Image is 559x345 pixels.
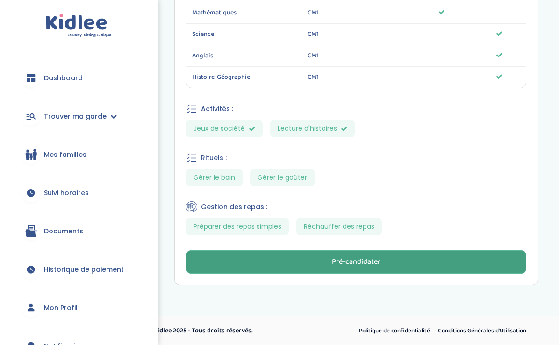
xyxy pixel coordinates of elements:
[192,29,263,39] span: Science
[44,188,89,198] span: Suivi horaires
[192,72,263,82] span: Histoire-Géographie
[308,72,319,82] span: CM1
[308,7,319,18] span: CM1
[14,138,143,171] a: Mes familles
[186,250,526,274] button: Pré-candidater
[186,218,289,235] span: Préparer des repas simples
[44,73,83,83] span: Dashboard
[356,325,433,337] a: Politique de confidentialité
[14,99,143,133] a: Trouver ma garde
[192,8,263,18] span: Mathématiques
[46,14,112,38] img: logo.svg
[308,50,319,61] span: CM1
[14,176,143,210] a: Suivi horaires
[250,169,315,186] span: Gérer le goûter
[192,51,263,61] span: Anglais
[201,153,227,163] span: Rituels :
[270,120,355,137] span: Lecture d'histoires
[14,214,143,248] a: Documents
[435,325,530,337] a: Conditions Générales d’Utilisation
[148,326,319,336] p: © Kidlee 2025 - Tous droits réservés.
[44,303,78,313] span: Mon Profil
[186,169,243,186] span: Gérer le bain
[44,265,124,275] span: Historique de paiement
[44,226,83,236] span: Documents
[14,61,143,95] a: Dashboard
[332,257,380,268] div: Pré-candidater
[14,291,143,324] a: Mon Profil
[201,202,267,212] span: Gestion des repas :
[308,29,319,39] span: CM1
[296,218,382,235] span: Réchauffer des repas
[14,253,143,286] a: Historique de paiement
[201,104,233,114] span: Activités :
[186,120,263,137] span: Jeux de société
[44,150,86,160] span: Mes familles
[44,112,107,121] span: Trouver ma garde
